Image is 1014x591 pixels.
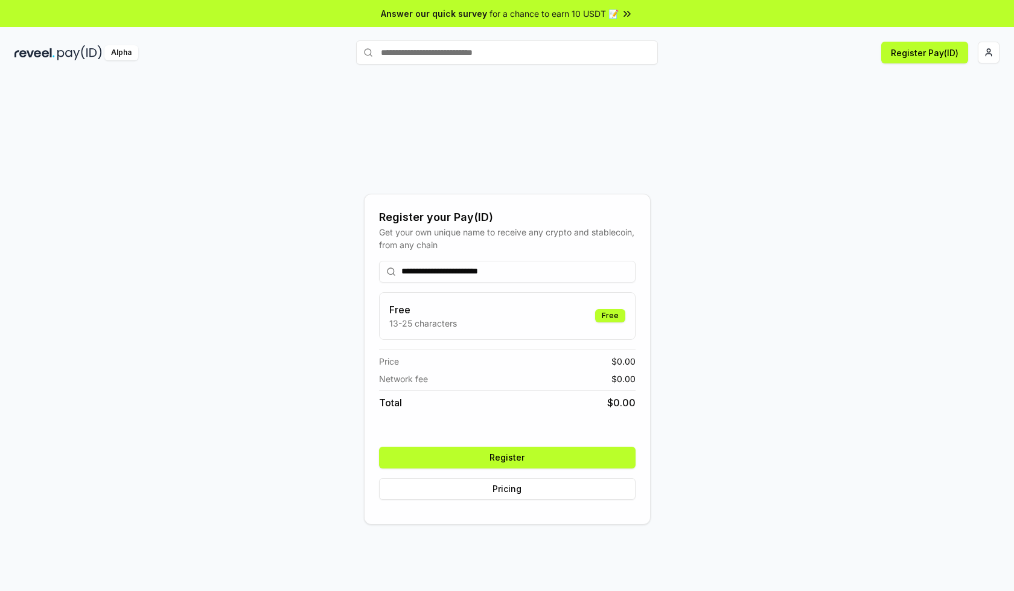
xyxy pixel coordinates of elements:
span: Answer our quick survey [381,7,487,20]
div: Get your own unique name to receive any crypto and stablecoin, from any chain [379,226,636,251]
div: Alpha [104,45,138,60]
span: $ 0.00 [611,355,636,368]
span: $ 0.00 [607,395,636,410]
p: 13-25 characters [389,317,457,330]
span: Network fee [379,372,428,385]
button: Pricing [379,478,636,500]
span: for a chance to earn 10 USDT 📝 [489,7,619,20]
button: Register [379,447,636,468]
span: $ 0.00 [611,372,636,385]
div: Register your Pay(ID) [379,209,636,226]
img: pay_id [57,45,102,60]
div: Free [595,309,625,322]
span: Total [379,395,402,410]
button: Register Pay(ID) [881,42,968,63]
img: reveel_dark [14,45,55,60]
h3: Free [389,302,457,317]
span: Price [379,355,399,368]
